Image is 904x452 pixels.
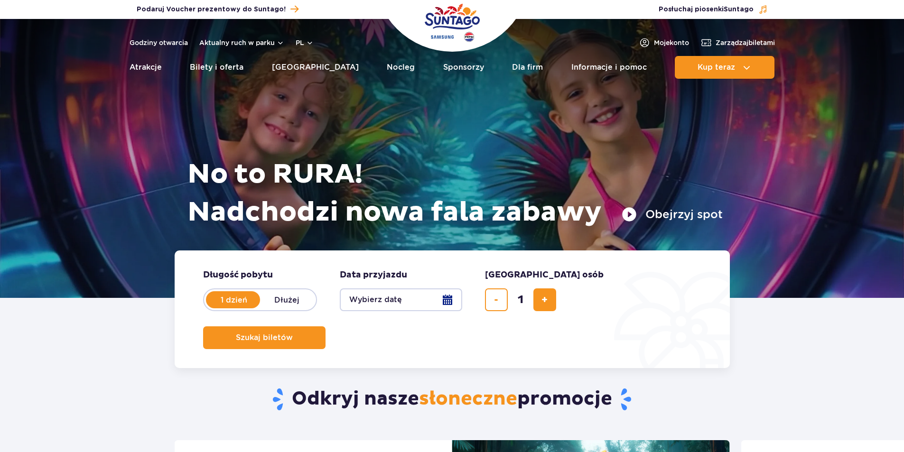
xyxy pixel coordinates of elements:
a: Nocleg [387,56,415,79]
button: dodaj bilet [533,288,556,311]
a: Sponsorzy [443,56,484,79]
button: pl [296,38,314,47]
label: Dłużej [260,290,314,310]
button: usuń bilet [485,288,508,311]
label: 1 dzień [207,290,261,310]
span: Moje konto [654,38,689,47]
form: Planowanie wizyty w Park of Poland [175,250,730,368]
span: Kup teraz [698,63,735,72]
input: liczba biletów [509,288,532,311]
span: Szukaj biletów [236,333,293,342]
span: Podaruj Voucher prezentowy do Suntago! [137,5,286,14]
span: słoneczne [419,387,517,411]
a: Mojekonto [639,37,689,48]
button: Kup teraz [675,56,774,79]
h1: No to RURA! Nadchodzi nowa fala zabawy [187,156,723,231]
button: Obejrzyj spot [622,207,723,222]
a: Zarządzajbiletami [700,37,775,48]
span: Suntago [724,6,754,13]
h2: Odkryj nasze promocje [174,387,730,412]
span: Data przyjazdu [340,269,407,281]
a: [GEOGRAPHIC_DATA] [272,56,359,79]
a: Podaruj Voucher prezentowy do Suntago! [137,3,298,16]
span: Posłuchaj piosenki [659,5,754,14]
a: Dla firm [512,56,543,79]
button: Wybierz datę [340,288,462,311]
span: Zarządzaj biletami [716,38,775,47]
button: Aktualny ruch w parku [199,39,284,46]
a: Godziny otwarcia [130,38,188,47]
button: Szukaj biletów [203,326,326,349]
a: Informacje i pomoc [571,56,647,79]
a: Atrakcje [130,56,162,79]
a: Bilety i oferta [190,56,243,79]
span: [GEOGRAPHIC_DATA] osób [485,269,604,281]
button: Posłuchaj piosenkiSuntago [659,5,768,14]
span: Długość pobytu [203,269,273,281]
